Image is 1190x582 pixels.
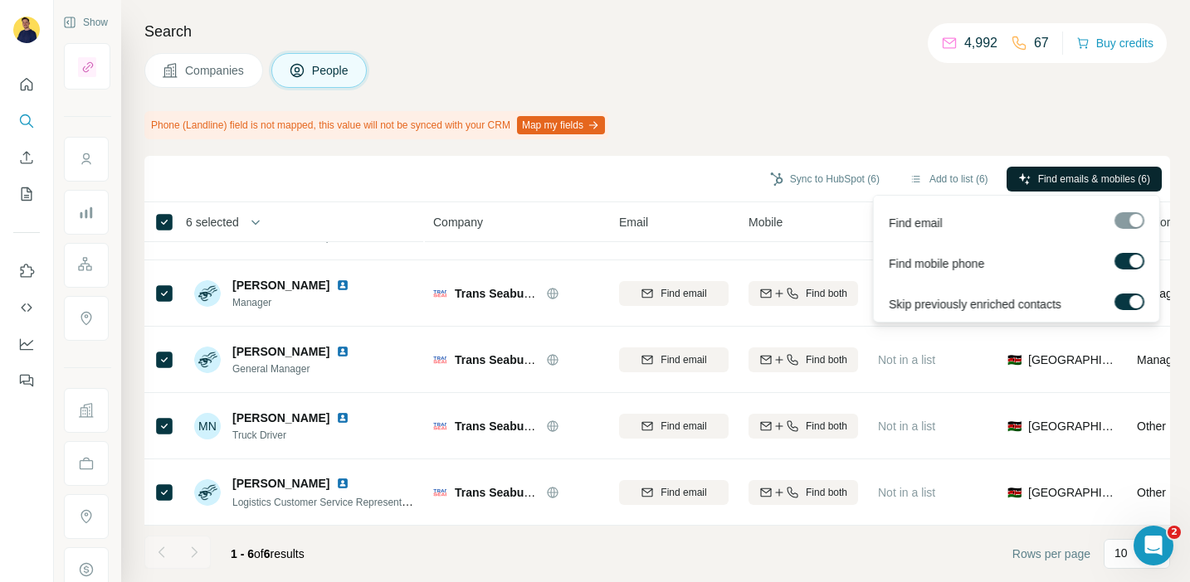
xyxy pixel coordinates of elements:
[1007,484,1022,501] span: 🇰🇪
[186,214,239,230] span: 6 selected
[517,116,605,134] button: Map my fields
[749,214,783,230] span: Mobile
[806,485,847,500] span: Find both
[758,167,891,192] button: Sync to HubSpot (6)
[455,287,590,300] span: Trans Seabulk Solutions
[661,286,706,301] span: Find email
[455,486,590,499] span: Trans Seabulk Solutions
[13,329,40,359] button: Dashboard
[232,343,329,360] span: [PERSON_NAME]
[889,255,984,271] span: Find mobile phone
[13,293,40,323] button: Use Surfe API
[964,33,997,53] p: 4,992
[144,111,608,139] div: Phone (Landline) field is not mapped, this value will not be synced with your CRM
[619,480,729,505] button: Find email
[889,214,943,230] span: Find email
[1012,546,1090,562] span: Rows per page
[232,231,365,243] span: Head of Accounts Department
[144,20,1170,43] h4: Search
[433,214,483,230] span: Company
[1038,172,1150,187] span: Find emails & mobiles (6)
[1028,352,1117,368] span: [GEOGRAPHIC_DATA]
[619,214,648,230] span: Email
[264,547,271,560] span: 6
[232,410,329,426] span: [PERSON_NAME]
[1114,545,1128,561] p: 10
[749,347,858,372] button: Find both
[13,106,40,136] button: Search
[254,547,264,560] span: of
[1007,418,1022,434] span: 🇰🇪
[878,486,935,499] span: Not in a list
[194,413,221,439] div: MN
[232,295,369,310] span: Manager
[336,477,349,490] img: LinkedIn logo
[878,353,935,366] span: Not in a list
[336,345,349,358] img: LinkedIn logo
[1007,167,1162,192] button: Find emails & mobiles (6)
[433,486,446,499] img: Logo of Trans Seabulk Solutions
[312,62,350,79] span: People
[619,281,729,306] button: Find email
[1137,486,1166,499] span: Other
[232,475,329,492] span: [PERSON_NAME]
[433,420,446,433] img: Logo of Trans Seabulk Solutions
[232,361,369,376] span: General Manager
[806,286,847,301] span: Find both
[878,420,935,433] span: Not in a list
[619,414,729,439] button: Find email
[51,10,119,35] button: Show
[898,167,1000,192] button: Add to list (6)
[13,70,40,99] button: Quick start
[806,352,847,367] span: Find both
[185,62,246,79] span: Companies
[232,495,422,508] span: Logistics Customer Service Representative
[13,366,40,395] button: Feedback
[806,419,847,434] span: Find both
[231,547,305,560] span: results
[1168,526,1181,539] span: 2
[455,420,590,433] span: Trans Seabulk Solutions
[194,479,221,506] img: Avatar
[661,352,706,367] span: Find email
[13,17,40,43] img: Avatar
[889,295,1061,312] span: Skip previously enriched contacts
[661,419,706,434] span: Find email
[661,485,706,500] span: Find email
[231,547,254,560] span: 1 - 6
[433,287,446,300] img: Logo of Trans Seabulk Solutions
[433,353,446,366] img: Logo of Trans Seabulk Solutions
[1137,420,1166,433] span: Other
[1134,526,1173,565] iframe: Intercom live chat
[13,256,40,286] button: Use Surfe on LinkedIn
[1076,32,1153,55] button: Buy credits
[749,414,858,439] button: Find both
[1028,418,1117,434] span: [GEOGRAPHIC_DATA]
[336,411,349,424] img: LinkedIn logo
[1007,352,1022,368] span: 🇰🇪
[455,353,590,366] span: Trans Seabulk Solutions
[749,281,858,306] button: Find both
[1137,353,1183,366] span: Manager
[336,279,349,292] img: LinkedIn logo
[1034,33,1049,53] p: 67
[13,179,40,209] button: My lists
[619,347,729,372] button: Find email
[194,280,221,307] img: Avatar
[13,143,40,172] button: Enrich CSV
[194,347,221,373] img: Avatar
[232,277,329,293] span: [PERSON_NAME]
[232,428,369,443] span: Truck Driver
[749,480,858,505] button: Find both
[1028,484,1117,501] span: [GEOGRAPHIC_DATA]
